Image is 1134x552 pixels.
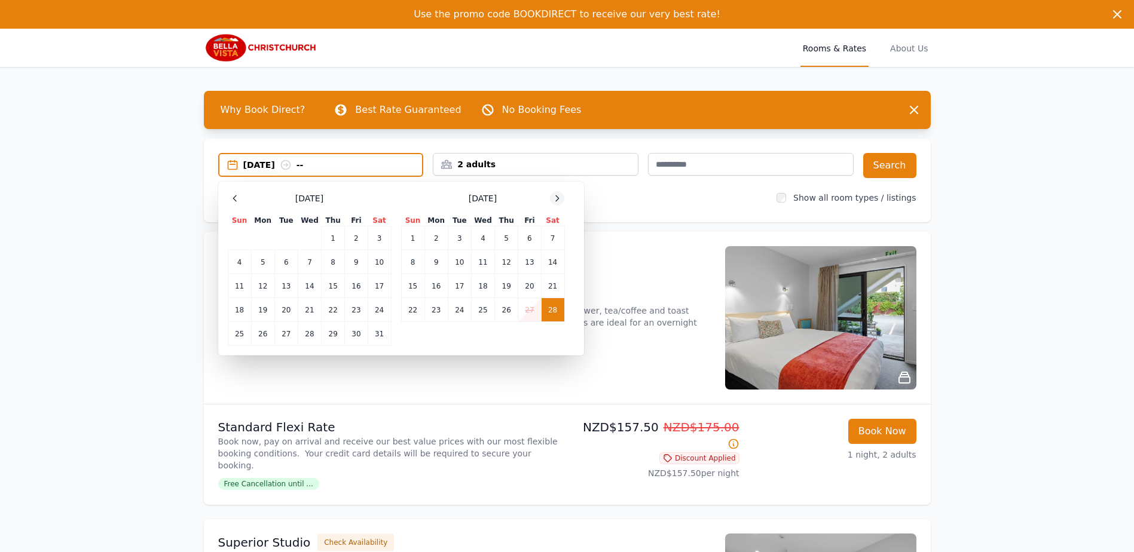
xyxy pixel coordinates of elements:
[401,250,424,274] td: 8
[274,250,298,274] td: 6
[345,298,368,322] td: 23
[218,436,563,471] p: Book now, pay on arrival and receive our best value prices with our most flexible booking conditi...
[863,153,916,178] button: Search
[251,298,274,322] td: 19
[541,215,564,226] th: Sat
[495,226,518,250] td: 5
[368,298,391,322] td: 24
[749,449,916,461] p: 1 night, 2 adults
[518,250,541,274] td: 13
[228,215,251,226] th: Sun
[298,322,321,346] td: 28
[368,250,391,274] td: 10
[368,274,391,298] td: 17
[322,250,345,274] td: 8
[471,215,494,226] th: Wed
[793,193,916,203] label: Show all room types / listings
[471,250,494,274] td: 11
[251,322,274,346] td: 26
[243,159,423,171] div: [DATE] --
[345,274,368,298] td: 16
[800,29,869,67] a: Rooms & Rates
[664,420,739,434] span: NZD$175.00
[541,274,564,298] td: 21
[345,215,368,226] th: Fri
[368,226,391,250] td: 3
[659,452,739,464] span: Discount Applied
[368,322,391,346] td: 31
[298,274,321,298] td: 14
[322,274,345,298] td: 15
[471,298,494,322] td: 25
[298,298,321,322] td: 21
[228,250,251,274] td: 4
[251,250,274,274] td: 5
[518,274,541,298] td: 20
[401,298,424,322] td: 22
[495,298,518,322] td: 26
[211,98,315,122] span: Why Book Direct?
[541,298,564,322] td: 28
[322,226,345,250] td: 1
[295,192,323,204] span: [DATE]
[298,215,321,226] th: Wed
[424,274,448,298] td: 16
[251,215,274,226] th: Mon
[322,298,345,322] td: 22
[572,419,739,452] p: NZD$157.50
[471,226,494,250] td: 4
[228,274,251,298] td: 11
[448,215,471,226] th: Tue
[518,298,541,322] td: 27
[424,250,448,274] td: 9
[345,226,368,250] td: 2
[518,226,541,250] td: 6
[448,250,471,274] td: 10
[345,322,368,346] td: 30
[218,534,311,551] h3: Superior Studio
[518,215,541,226] th: Fri
[355,103,461,117] p: Best Rate Guaranteed
[848,419,916,444] button: Book Now
[448,298,471,322] td: 24
[495,274,518,298] td: 19
[274,215,298,226] th: Tue
[448,274,471,298] td: 17
[541,226,564,250] td: 7
[502,103,582,117] p: No Booking Fees
[471,274,494,298] td: 18
[424,215,448,226] th: Mon
[322,322,345,346] td: 29
[495,250,518,274] td: 12
[469,192,497,204] span: [DATE]
[448,226,471,250] td: 3
[888,29,930,67] a: About Us
[274,322,298,346] td: 27
[572,467,739,479] p: NZD$157.50 per night
[345,250,368,274] td: 9
[251,274,274,298] td: 12
[495,215,518,226] th: Thu
[424,226,448,250] td: 2
[274,298,298,322] td: 20
[204,33,319,62] img: Bella Vista Christchurch
[401,215,424,226] th: Sun
[298,250,321,274] td: 7
[541,250,564,274] td: 14
[218,478,319,490] span: Free Cancellation until ...
[401,226,424,250] td: 1
[274,274,298,298] td: 13
[424,298,448,322] td: 23
[228,322,251,346] td: 25
[317,533,394,551] button: Check Availability
[218,419,563,436] p: Standard Flexi Rate
[228,298,251,322] td: 18
[401,274,424,298] td: 15
[322,215,345,226] th: Thu
[368,215,391,226] th: Sat
[433,158,638,170] div: 2 adults
[414,8,720,20] span: Use the promo code BOOKDIRECT to receive our very best rate!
